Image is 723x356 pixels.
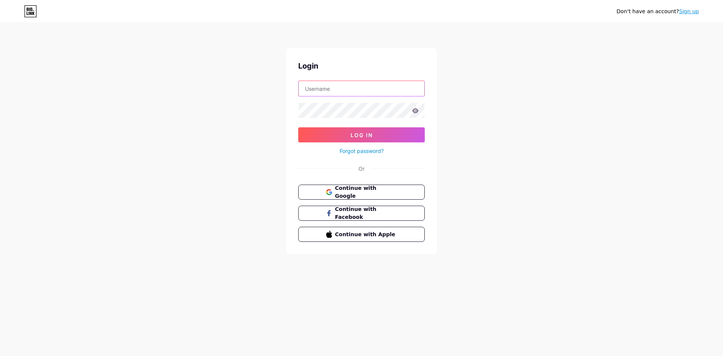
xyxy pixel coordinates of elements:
span: Continue with Apple [335,231,397,238]
button: Log In [298,127,425,142]
div: Or [358,165,365,173]
button: Continue with Google [298,185,425,200]
span: Continue with Google [335,184,397,200]
span: Continue with Facebook [335,205,397,221]
div: Login [298,60,425,72]
input: Username [299,81,424,96]
button: Continue with Facebook [298,206,425,221]
a: Sign up [679,8,699,14]
button: Continue with Apple [298,227,425,242]
span: Log In [351,132,373,138]
a: Forgot password? [340,147,384,155]
div: Don't have an account? [616,8,699,15]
